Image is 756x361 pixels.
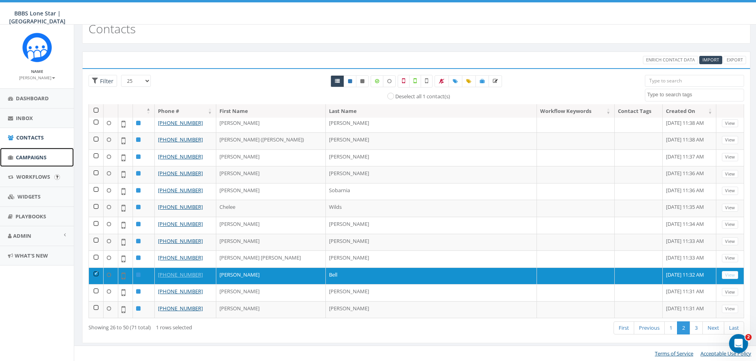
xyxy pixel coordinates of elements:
[326,183,537,200] td: Sobarnia
[216,166,326,183] td: [PERSON_NAME]
[722,170,738,178] a: View
[702,57,719,63] span: Import
[537,104,615,118] th: Workflow Keywords: activate to sort column ascending
[702,57,719,63] span: CSV files only
[326,116,537,133] td: [PERSON_NAME]
[615,104,663,118] th: Contact Tags
[645,75,744,87] input: Type to search
[398,75,410,88] label: Not a Mobile
[722,153,738,161] a: View
[326,166,537,183] td: [PERSON_NAME]
[655,350,693,357] a: Terms of Service
[331,75,344,87] a: All contacts
[663,284,716,301] td: [DATE] 11:31 AM
[158,187,203,194] a: [PHONE_NUMBER]
[723,56,746,64] a: Export
[326,250,537,267] td: [PERSON_NAME]
[158,254,203,261] a: [PHONE_NUMBER]
[663,234,716,251] td: [DATE] 11:33 AM
[663,200,716,217] td: [DATE] 11:35 AM
[326,200,537,217] td: Wilds
[453,78,458,84] span: Add Tags
[326,267,537,285] td: Bell
[722,136,738,144] a: View
[19,74,55,81] a: [PERSON_NAME]
[395,93,450,101] label: Deselect all 1 contact(s)
[348,79,352,84] i: This phone number is subscribed and will receive texts.
[19,75,55,80] small: [PERSON_NAME]
[216,149,326,166] td: [PERSON_NAME]
[663,217,716,234] td: [DATE] 11:34 AM
[158,170,203,177] a: [PHONE_NUMBER]
[663,250,716,267] td: [DATE] 11:33 AM
[155,104,216,118] th: Phone #: activate to sort column ascending
[54,174,60,180] input: Submit
[722,288,738,296] a: View
[326,132,537,149] td: [PERSON_NAME]
[216,132,326,149] td: [PERSON_NAME] ([PERSON_NAME])
[216,267,326,285] td: [PERSON_NAME]
[98,77,113,85] span: Filter
[493,78,498,84] span: Enrich the Selected Data
[216,234,326,251] td: [PERSON_NAME]
[326,217,537,234] td: [PERSON_NAME]
[360,79,364,84] i: This phone number is unsubscribed and has opted-out of all texts.
[356,75,369,87] a: Opted Out
[409,75,421,88] label: Validated
[16,95,49,102] span: Dashboard
[216,301,326,318] td: [PERSON_NAME]
[216,116,326,133] td: [PERSON_NAME]
[156,324,192,331] span: 1 rows selected
[663,267,716,285] td: [DATE] 11:32 AM
[699,56,722,64] a: Import
[16,134,44,141] span: Contacts
[158,220,203,227] a: [PHONE_NUMBER]
[326,301,537,318] td: [PERSON_NAME]
[16,173,50,180] span: Workflows
[16,115,33,122] span: Inbox
[216,250,326,267] td: [PERSON_NAME] [PERSON_NAME]
[439,78,444,84] span: Bulk Opt Out
[646,57,695,63] span: Enrich Contact Data
[158,153,203,160] a: [PHONE_NUMBER]
[22,32,52,62] img: Rally_Corp_Icon_1.png
[158,305,203,312] a: [PHONE_NUMBER]
[158,203,203,210] a: [PHONE_NUMBER]
[722,237,738,246] a: View
[383,75,396,87] label: Data not Enriched
[729,334,748,353] iframe: Intercom live chat
[722,204,738,212] a: View
[664,321,677,334] a: 1
[724,321,744,334] a: Last
[216,217,326,234] td: [PERSON_NAME]
[663,166,716,183] td: [DATE] 11:36 AM
[158,136,203,143] a: [PHONE_NUMBER]
[326,149,537,166] td: [PERSON_NAME]
[216,183,326,200] td: [PERSON_NAME]
[677,321,690,334] a: 2
[614,321,634,334] a: First
[158,237,203,244] a: [PHONE_NUMBER]
[663,149,716,166] td: [DATE] 11:37 AM
[158,288,203,295] a: [PHONE_NUMBER]
[722,220,738,229] a: View
[663,301,716,318] td: [DATE] 11:31 AM
[326,284,537,301] td: [PERSON_NAME]
[344,75,356,87] a: Active
[722,119,738,128] a: View
[88,75,117,87] span: Advance Filter
[31,69,43,74] small: Name
[663,183,716,200] td: [DATE] 11:36 AM
[17,193,40,200] span: Widgets
[745,334,752,340] span: 2
[9,10,65,25] span: BBBS Lone Star | [GEOGRAPHIC_DATA]
[88,321,355,331] div: Showing 26 to 50 (71 total)
[15,252,48,259] span: What's New
[326,104,537,118] th: Last Name
[371,75,383,87] label: Data Enriched
[690,321,703,334] a: 3
[722,187,738,195] a: View
[663,132,716,149] td: [DATE] 11:38 AM
[421,75,433,88] label: Not Validated
[216,284,326,301] td: [PERSON_NAME]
